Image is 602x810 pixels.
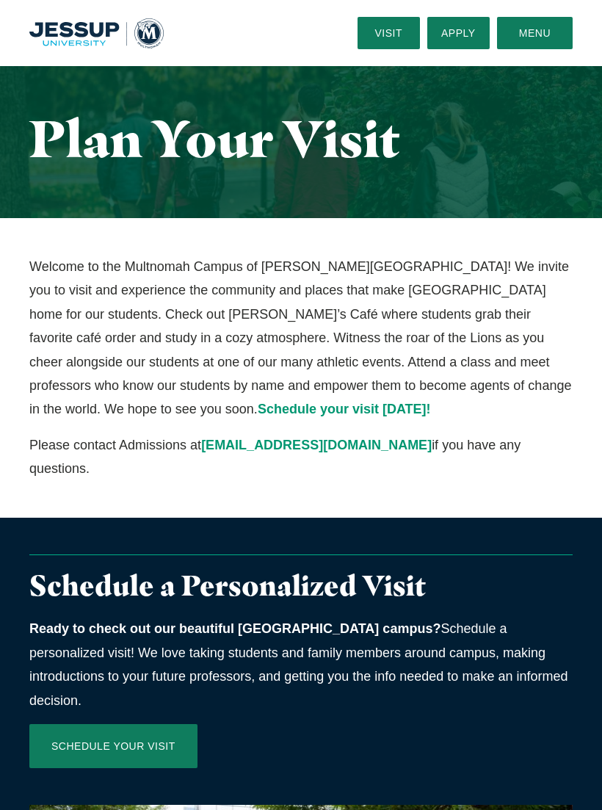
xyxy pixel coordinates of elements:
[29,18,164,48] a: Home
[201,438,432,452] a: [EMAIL_ADDRESS][DOMAIN_NAME]
[29,617,573,712] p: Schedule a personalized visit! We love taking students and family members around campus, making i...
[427,17,490,49] a: Apply
[29,569,573,603] h3: Schedule a Personalized Visit
[258,402,431,416] a: Schedule your visit [DATE]!
[29,433,573,481] p: Please contact Admissions at if you have any questions.
[497,17,573,49] button: Menu
[29,255,573,422] p: Welcome to the Multnomah Campus of [PERSON_NAME][GEOGRAPHIC_DATA]! We invite you to visit and exp...
[29,110,400,167] h1: Plan Your Visit
[29,724,197,768] a: Schedule Your Visit
[358,17,420,49] a: Visit
[29,18,164,48] img: Multnomah University Logo
[29,621,440,636] strong: Ready to check out our beautiful [GEOGRAPHIC_DATA] campus?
